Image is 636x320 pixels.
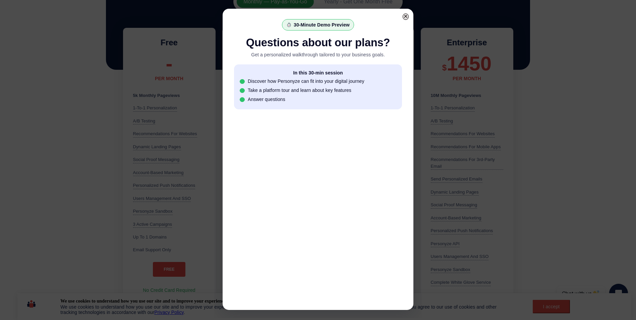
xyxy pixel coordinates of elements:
div: In this 30-min session [240,70,396,75]
div: Discover how Personyze can fit into your digital journey [248,78,364,84]
div: Get a personalized walkthrough tailored to your business goals. [234,51,402,58]
div: Answer questions [248,97,285,102]
img: ⏱ [287,22,291,27]
div: 30-Minute Demo Preview [294,22,350,28]
div: Questions about our plans? [234,36,402,49]
div: Close [403,13,409,20]
div: Take a platform tour and learn about key features [248,88,351,93]
iframe: Select a Date & Time - Calendly [234,120,402,303]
